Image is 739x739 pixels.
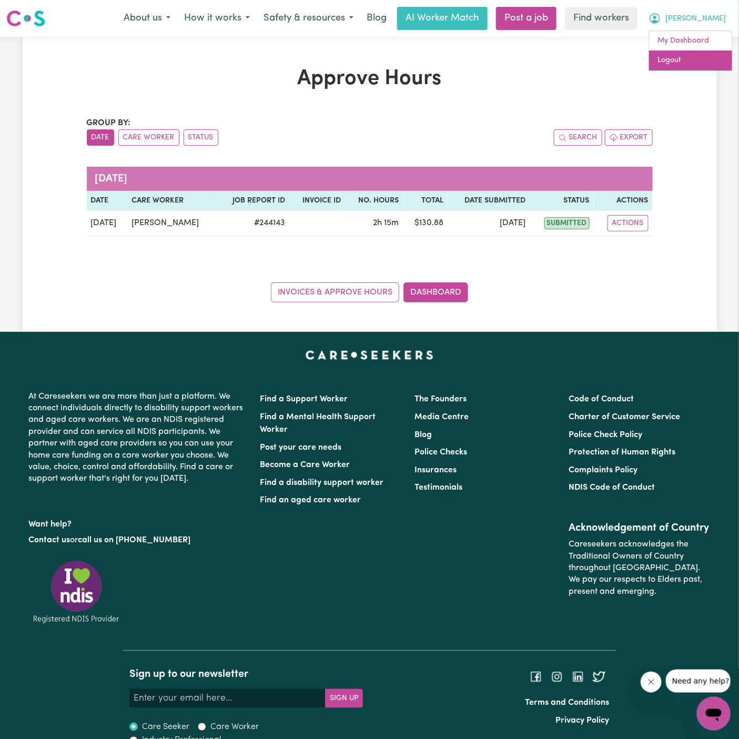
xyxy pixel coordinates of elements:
[569,483,655,492] a: NDIS Code of Conduct
[129,689,326,708] input: Enter your email here...
[260,479,384,487] a: Find a disability support worker
[127,191,217,211] th: Care worker
[551,672,563,681] a: Follow Careseekers on Instagram
[569,522,710,534] h2: Acknowledgement of Country
[605,129,653,146] button: Export
[257,7,360,29] button: Safety & resources
[29,514,248,530] p: Want help?
[177,7,257,29] button: How it works
[87,167,653,191] caption: [DATE]
[448,211,530,236] td: [DATE]
[414,431,432,439] a: Blog
[448,191,530,211] th: Date Submitted
[271,282,399,302] a: Invoices & Approve Hours
[87,211,127,236] td: [DATE]
[260,461,350,469] a: Become a Care Worker
[572,672,584,681] a: Follow Careseekers on LinkedIn
[184,129,218,146] button: sort invoices by paid status
[325,689,363,708] button: Subscribe
[666,670,731,693] iframe: Message from company
[403,211,448,236] td: $ 130.88
[289,191,345,211] th: Invoice ID
[117,7,177,29] button: About us
[306,351,433,359] a: Careseekers home page
[608,215,649,231] button: Actions
[525,698,610,707] a: Terms and Conditions
[544,217,590,229] span: submitted
[29,387,248,489] p: At Careseekers we are more than just a platform. We connect individuals directly to disability su...
[373,219,399,227] span: 2 hours 15 minutes
[649,50,732,70] a: Logout
[6,6,45,31] a: Careseekers logo
[397,7,488,30] a: AI Worker Match
[217,211,290,236] td: # 244143
[403,282,468,302] a: Dashboard
[530,191,594,211] th: Status
[6,9,45,28] img: Careseekers logo
[594,191,653,211] th: Actions
[260,443,342,452] a: Post your care needs
[142,721,189,733] label: Care Seeker
[665,13,726,25] span: [PERSON_NAME]
[569,448,675,457] a: Protection of Human Rights
[569,466,637,474] a: Complaints Policy
[78,536,191,544] a: call us on [PHONE_NUMBER]
[210,721,259,733] label: Care Worker
[260,395,348,403] a: Find a Support Worker
[29,536,70,544] a: Contact us
[260,413,376,434] a: Find a Mental Health Support Worker
[414,448,467,457] a: Police Checks
[345,191,403,211] th: No. Hours
[569,431,642,439] a: Police Check Policy
[593,672,605,681] a: Follow Careseekers on Twitter
[414,395,467,403] a: The Founders
[87,129,114,146] button: sort invoices by date
[569,395,634,403] a: Code of Conduct
[641,672,662,693] iframe: Close message
[649,31,732,51] a: My Dashboard
[556,716,610,725] a: Privacy Policy
[414,466,457,474] a: Insurances
[360,7,393,30] a: Blog
[496,7,556,30] a: Post a job
[87,119,131,127] span: Group by:
[403,191,448,211] th: Total
[29,530,248,550] p: or
[569,413,680,421] a: Charter of Customer Service
[649,31,733,71] div: My Account
[565,7,637,30] a: Find workers
[642,7,733,29] button: My Account
[87,66,653,92] h1: Approve Hours
[29,559,124,625] img: Registered NDIS provider
[414,483,462,492] a: Testimonials
[414,413,469,421] a: Media Centre
[697,697,731,731] iframe: Button to launch messaging window
[129,668,363,681] h2: Sign up to our newsletter
[530,672,542,681] a: Follow Careseekers on Facebook
[127,211,217,236] td: [PERSON_NAME]
[118,129,179,146] button: sort invoices by care worker
[569,534,710,602] p: Careseekers acknowledges the Traditional Owners of Country throughout [GEOGRAPHIC_DATA]. We pay o...
[87,191,127,211] th: Date
[217,191,290,211] th: Job Report ID
[554,129,602,146] button: Search
[260,496,361,504] a: Find an aged care worker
